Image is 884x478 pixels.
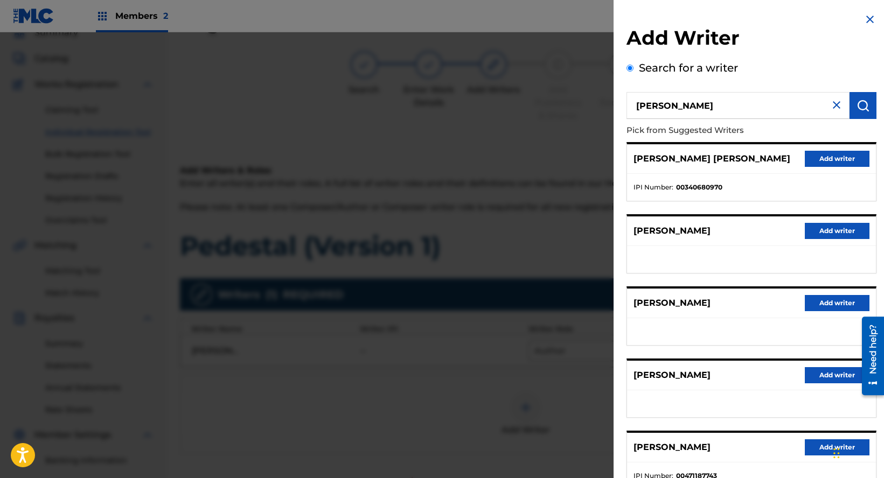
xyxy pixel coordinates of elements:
[805,295,869,311] button: Add writer
[639,61,738,74] label: Search for a writer
[634,441,711,454] p: [PERSON_NAME]
[634,369,711,382] p: [PERSON_NAME]
[805,367,869,383] button: Add writer
[115,10,168,22] span: Members
[634,297,711,310] p: [PERSON_NAME]
[627,119,815,142] p: Pick from Suggested Writers
[854,313,884,399] iframe: Resource Center
[96,10,109,23] img: Top Rightsholders
[634,224,711,237] p: [PERSON_NAME]
[627,26,876,53] h2: Add Writer
[163,11,168,21] span: 2
[833,437,840,469] div: Drag
[857,99,869,112] img: Search Works
[830,426,884,478] iframe: Chat Widget
[830,99,843,111] img: close
[627,92,850,119] input: Search writer's name or IPI Number
[805,439,869,455] button: Add writer
[676,182,722,192] strong: 00340680970
[634,152,790,165] p: [PERSON_NAME] [PERSON_NAME]
[805,151,869,167] button: Add writer
[805,223,869,239] button: Add writer
[13,8,54,24] img: MLC Logo
[634,182,673,192] span: IPI Number :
